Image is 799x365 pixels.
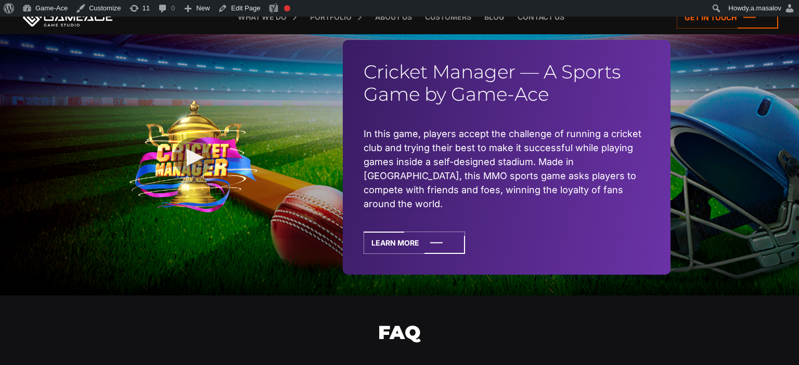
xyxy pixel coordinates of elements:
[364,61,650,105] h2: Cricket Manager — A Sports Game by Game-Ace
[364,232,465,254] a: Learn More
[751,4,781,12] span: a.masalov
[677,6,778,29] a: Get in touch
[284,5,290,11] div: Focus keyphrase not set
[128,100,259,214] img: Play button
[364,127,650,211] li: In this game, players accept the challenge of running a cricket club and trying their best to mak...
